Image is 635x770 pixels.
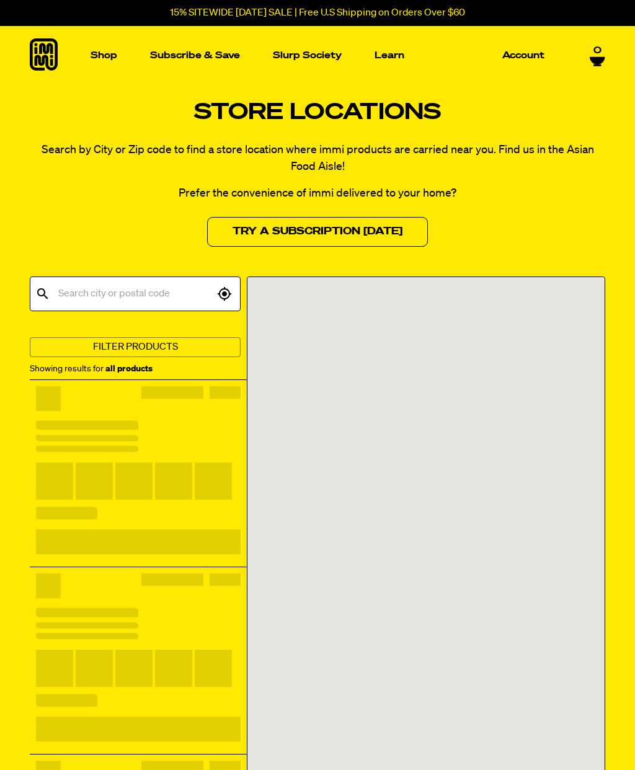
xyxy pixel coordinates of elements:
[145,46,245,65] a: Subscribe & Save
[30,361,241,376] div: Showing results for
[55,282,214,306] input: Search city or postal code
[375,51,404,60] p: Learn
[273,51,342,60] p: Slurp Society
[370,26,409,85] a: Learn
[86,26,549,85] nav: Main navigation
[268,46,347,65] a: Slurp Society
[86,26,122,85] a: Shop
[593,45,602,56] span: 0
[150,51,240,60] p: Subscribe & Save
[207,217,428,247] a: Try a Subscription [DATE]
[30,185,605,202] p: Prefer the convenience of immi delivered to your home?
[30,337,241,357] button: Filter Products
[105,365,153,373] strong: all products
[502,51,544,60] p: Account
[497,46,549,65] a: Account
[91,51,117,60] p: Shop
[170,7,465,19] p: 15% SITEWIDE [DATE] SALE | Free U.S Shipping on Orders Over $60
[590,45,605,66] a: 0
[30,100,605,126] h1: Store Locations
[30,142,605,175] p: Search by City or Zip code to find a store location where immi products are carried near you. Fin...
